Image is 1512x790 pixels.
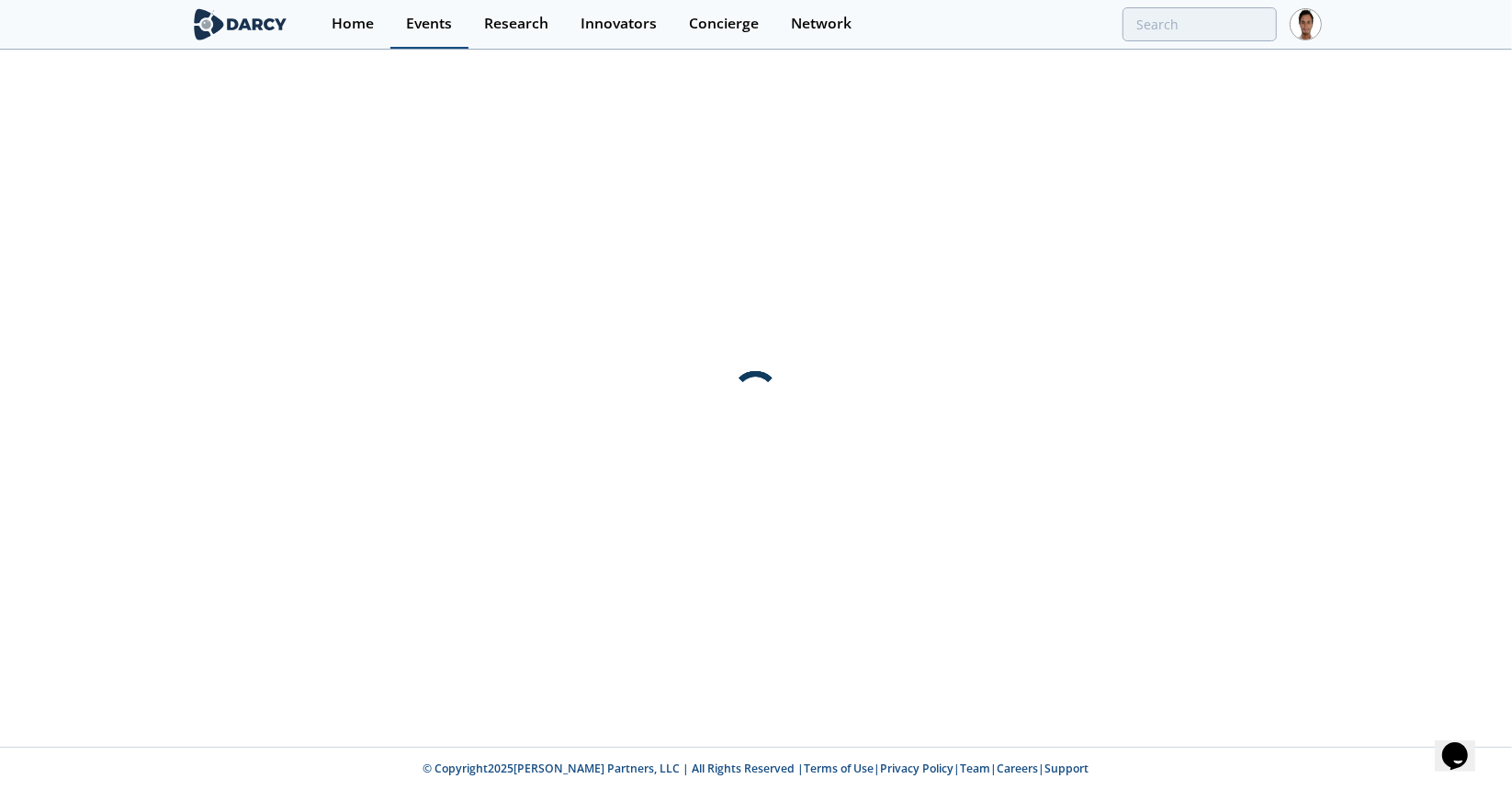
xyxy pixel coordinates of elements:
p: © Copyright 2025 [PERSON_NAME] Partners, LLC | All Rights Reserved | | | | | [76,761,1436,777]
iframe: chat widget [1435,717,1494,772]
a: Privacy Policy [881,761,954,776]
div: Concierge [689,17,759,31]
div: Home [332,17,374,31]
img: logo-wide.svg [190,8,290,40]
a: Support [1045,761,1089,776]
div: Events [406,17,452,31]
a: Team [961,761,991,776]
img: Profile [1290,8,1322,40]
a: Careers [998,761,1039,776]
a: Terms of Use [805,761,874,776]
div: Network [791,17,852,31]
input: Advanced Search [1123,7,1277,41]
div: Research [484,17,548,31]
div: Innovators [581,17,657,31]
